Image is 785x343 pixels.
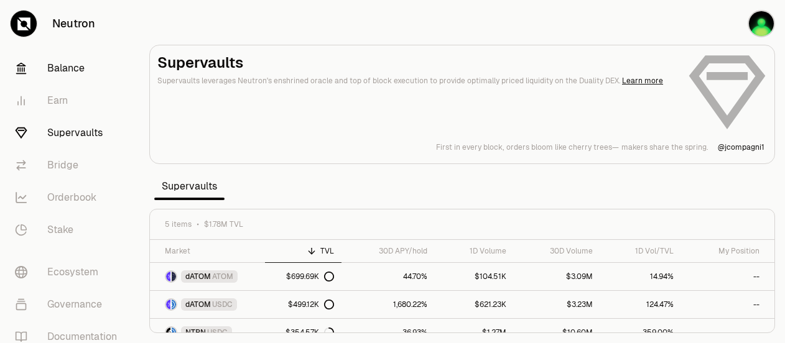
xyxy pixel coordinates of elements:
[622,76,663,86] a: Learn more
[5,181,134,214] a: Orderbook
[506,142,619,152] p: orders bloom like cherry trees—
[718,142,764,152] a: @jcompagni1
[341,263,435,290] a: 44.70%
[212,300,233,309] span: USDC
[157,75,677,86] p: Supervaults leverages Neutron's enshrined oracle and top of block execution to provide optimally ...
[5,149,134,181] a: Bridge
[150,263,265,290] a: dATOM LogoATOM LogodATOMATOM
[600,263,681,290] a: 14.94%
[749,11,774,36] img: AJ
[272,246,334,256] div: TVL
[341,291,435,318] a: 1,680.22%
[286,327,334,337] div: $354.57K
[185,272,211,281] span: dATOM
[150,291,265,318] a: dATOM LogoUSDC LogodATOMUSDC
[5,52,134,85] a: Balance
[435,263,514,290] a: $104.51K
[514,263,600,290] a: $3.09M
[166,272,170,281] img: dATOM Logo
[212,272,233,281] span: ATOM
[185,300,211,309] span: dATOM
[5,256,134,288] a: Ecosystem
[5,117,134,149] a: Supervaults
[435,291,514,318] a: $621.23K
[600,291,681,318] a: 124.47%
[5,85,134,117] a: Earn
[681,291,774,318] a: --
[5,214,134,246] a: Stake
[172,327,176,337] img: USDC Logo
[165,219,192,229] span: 5 items
[166,327,170,337] img: NTRN Logo
[154,174,225,199] span: Supervaults
[157,53,677,73] h2: Supervaults
[165,246,258,256] div: Market
[286,272,334,281] div: $699.69K
[442,246,506,256] div: 1D Volume
[514,291,600,318] a: $3.23M
[436,142,504,152] p: First in every block,
[718,142,764,152] p: @ jcompagni1
[436,142,708,152] a: First in every block,orders bloom like cherry trees—makers share the spring.
[5,288,134,321] a: Governance
[172,272,176,281] img: ATOM Logo
[172,300,176,309] img: USDC Logo
[689,246,759,256] div: My Position
[265,291,341,318] a: $499.12K
[265,263,341,290] a: $699.69K
[349,246,427,256] div: 30D APY/hold
[185,327,206,337] span: NTRN
[207,327,228,337] span: USDC
[621,142,708,152] p: makers share the spring.
[608,246,674,256] div: 1D Vol/TVL
[204,219,243,229] span: $1.78M TVL
[166,300,170,309] img: dATOM Logo
[521,246,593,256] div: 30D Volume
[288,300,334,309] div: $499.12K
[681,263,774,290] a: --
